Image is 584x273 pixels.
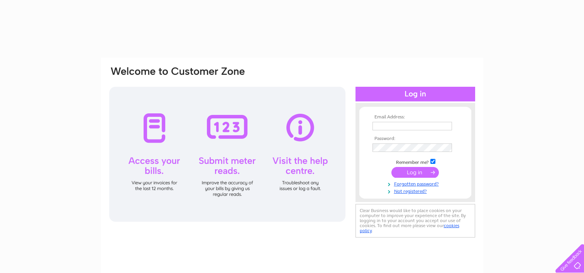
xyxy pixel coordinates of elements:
[371,158,460,165] td: Remember me?
[372,187,460,194] a: Not registered?
[372,180,460,187] a: Forgotten password?
[355,204,475,238] div: Clear Business would like to place cookies on your computer to improve your experience of the sit...
[371,115,460,120] th: Email Address:
[391,167,439,178] input: Submit
[371,136,460,142] th: Password:
[360,223,459,233] a: cookies policy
